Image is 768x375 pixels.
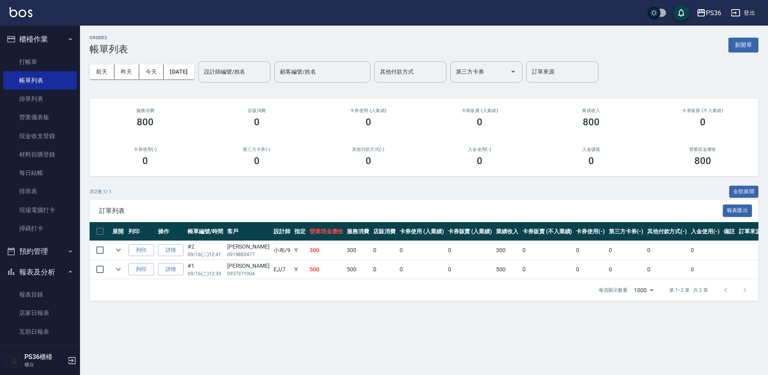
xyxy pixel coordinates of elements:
[434,108,526,113] h2: 卡券販賣 (入業績)
[139,64,164,79] button: 今天
[607,222,645,241] th: 第三方卡券(-)
[308,222,345,241] th: 營業現金應收
[90,35,128,40] h2: ORDERS
[494,260,520,279] td: 500
[645,260,689,279] td: 0
[694,155,711,166] h3: 800
[322,147,414,152] h2: 其他付款方式(-)
[272,260,292,279] td: EJ /7
[128,244,154,257] button: 列印
[188,251,223,258] p: 09/16 (二) 12:41
[520,222,574,241] th: 卡券販賣 (不入業績)
[583,116,600,128] h3: 800
[3,285,77,304] a: 報表目錄
[164,64,194,79] button: [DATE]
[24,353,65,361] h5: PS36櫃檯
[186,222,225,241] th: 帳單編號/時間
[631,279,656,301] div: 1000
[728,41,758,48] a: 新開單
[656,147,749,152] h2: 營業現金應收
[188,270,223,277] p: 09/16 (二) 12:39
[227,270,270,277] p: 0937371004
[689,222,722,241] th: 入金使用(-)
[254,116,260,128] h3: 0
[693,5,724,21] button: PS36
[90,44,128,55] h3: 帳單列表
[477,155,482,166] h3: 0
[607,260,645,279] td: 0
[3,262,77,283] button: 報表及分析
[114,64,139,79] button: 昨天
[3,219,77,238] a: 掃碼打卡
[574,222,607,241] th: 卡券使用(-)
[308,241,345,260] td: 300
[137,116,154,128] h3: 800
[3,71,77,90] a: 帳單列表
[722,222,737,241] th: 備註
[366,116,371,128] h3: 0
[737,222,763,241] th: 訂單來源
[225,222,272,241] th: 客戶
[507,65,520,78] button: Open
[723,205,752,217] button: 報表匯出
[322,108,414,113] h2: 卡券使用 (入業績)
[90,64,114,79] button: 前天
[398,241,446,260] td: 0
[366,155,371,166] h3: 0
[545,108,638,113] h2: 業績收入
[494,222,520,241] th: 業績收入
[446,260,494,279] td: 0
[345,222,371,241] th: 服務消費
[728,6,758,20] button: 登出
[371,222,398,241] th: 店販消費
[3,182,77,201] a: 排班表
[128,263,154,276] button: 列印
[186,241,225,260] td: #2
[90,188,112,195] p: 共 2 筆, 1 / 1
[292,222,308,241] th: 指定
[142,155,148,166] h3: 0
[158,244,184,257] a: 詳情
[607,241,645,260] td: 0
[656,108,749,113] h2: 卡券販賣 (不入業績)
[645,222,689,241] th: 其他付款方式(-)
[3,164,77,182] a: 每日結帳
[371,260,398,279] td: 0
[308,260,345,279] td: 500
[3,127,77,145] a: 現金收支登錄
[446,241,494,260] td: 0
[10,7,32,17] img: Logo
[545,147,638,152] h2: 入金儲值
[345,241,371,260] td: 300
[99,207,723,215] span: 訂單列表
[3,29,77,50] button: 櫃檯作業
[227,251,270,258] p: 0919883477
[434,147,526,152] h2: 入金使用(-)
[700,116,706,128] h3: 0
[398,222,446,241] th: 卡券使用 (入業績)
[3,90,77,108] a: 掛單列表
[669,287,708,294] p: 第 1–2 筆 共 2 筆
[211,108,303,113] h2: 店販消費
[126,222,156,241] th: 列印
[729,186,759,198] button: 全部展開
[227,262,270,270] div: [PERSON_NAME]
[99,108,192,113] h3: 服務消費
[156,222,186,241] th: 操作
[112,263,124,275] button: expand row
[272,222,292,241] th: 設計師
[723,207,752,214] a: 報表匯出
[99,147,192,152] h2: 卡券使用(-)
[3,145,77,164] a: 材料自購登錄
[645,241,689,260] td: 0
[158,263,184,276] a: 詳情
[673,5,689,21] button: save
[227,243,270,251] div: [PERSON_NAME]
[272,241,292,260] td: 小布 /9
[211,147,303,152] h2: 第三方卡券(-)
[574,260,607,279] td: 0
[345,260,371,279] td: 500
[186,260,225,279] td: #1
[588,155,594,166] h3: 0
[728,38,758,52] button: 新開單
